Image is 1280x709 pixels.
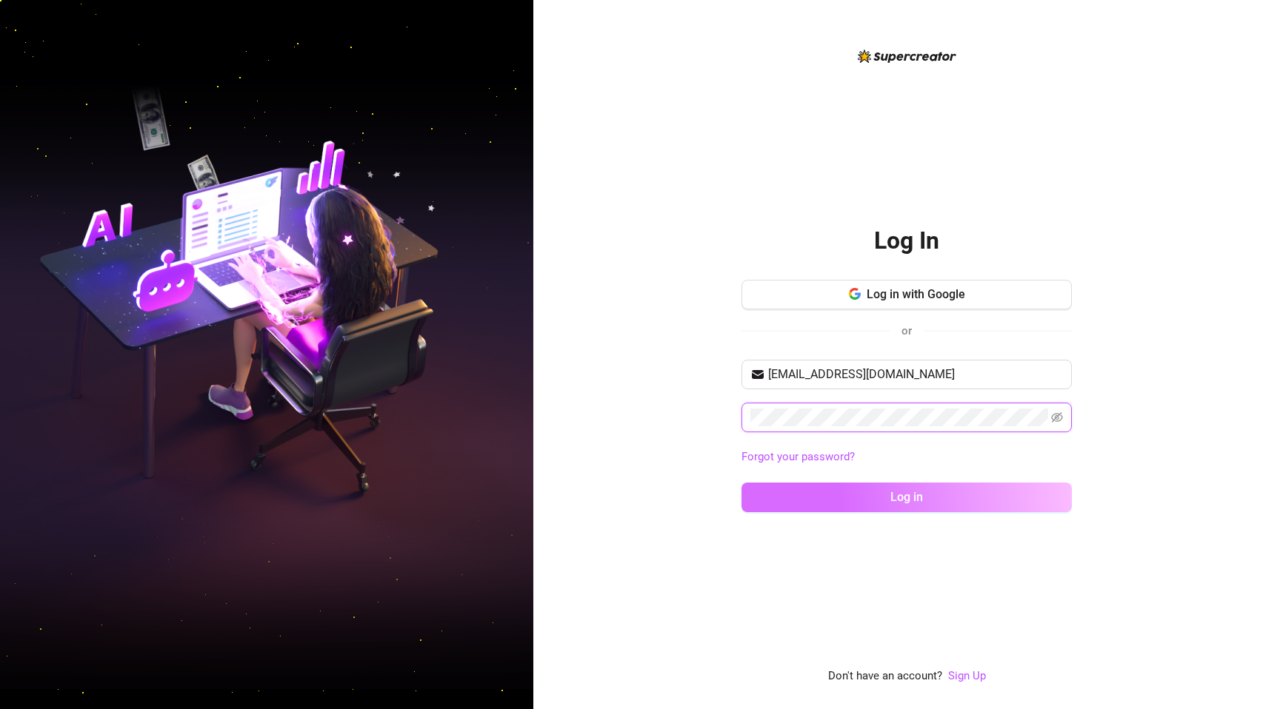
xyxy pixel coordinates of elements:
[948,668,986,685] a: Sign Up
[1051,411,1063,423] span: eye-invisible
[867,287,965,301] span: Log in with Google
[874,226,939,256] h2: Log In
[858,50,956,63] img: logo-BBDzfeDw.svg
[741,483,1072,512] button: Log in
[768,366,1063,383] input: Your email
[890,490,923,504] span: Log in
[741,280,1072,309] button: Log in with Google
[828,668,942,685] span: Don't have an account?
[741,448,1072,466] a: Forgot your password?
[741,450,855,463] a: Forgot your password?
[901,324,912,337] span: or
[948,669,986,682] a: Sign Up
